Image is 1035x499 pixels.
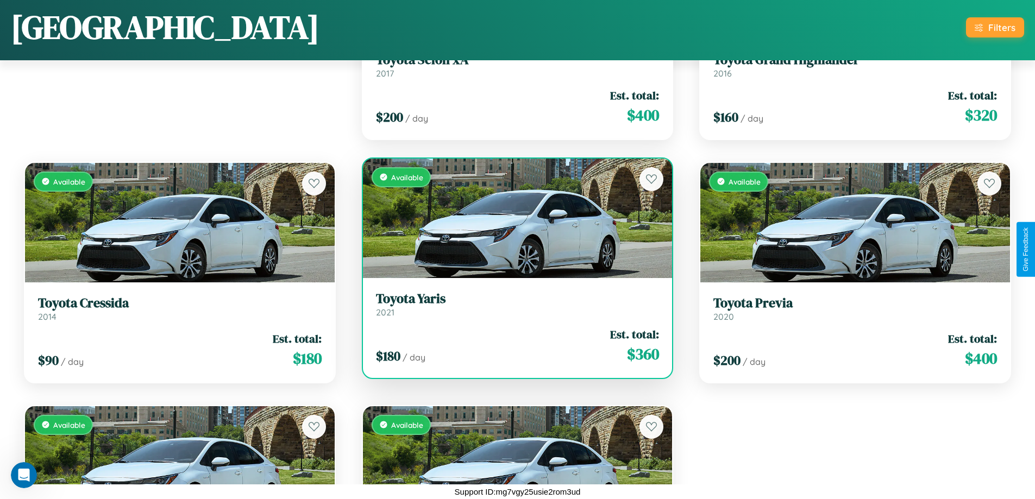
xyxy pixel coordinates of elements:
[391,173,423,182] span: Available
[455,484,581,499] p: Support ID: mg7vgy25usie2rom3ud
[293,348,322,369] span: $ 180
[61,356,84,367] span: / day
[403,352,425,363] span: / day
[627,104,659,126] span: $ 400
[405,113,428,124] span: / day
[376,347,400,365] span: $ 180
[965,104,997,126] span: $ 320
[376,68,394,79] span: 2017
[965,348,997,369] span: $ 400
[38,295,322,311] h3: Toyota Cressida
[713,311,734,322] span: 2020
[53,420,85,429] span: Available
[948,87,997,103] span: Est. total:
[1022,228,1030,271] div: Give Feedback
[713,68,732,79] span: 2016
[376,307,394,318] span: 2021
[713,295,997,322] a: Toyota Previa2020
[376,291,660,318] a: Toyota Yaris2021
[376,52,660,79] a: Toyota Scion xA2017
[743,356,766,367] span: / day
[713,108,738,126] span: $ 160
[273,331,322,346] span: Est. total:
[988,22,1015,33] div: Filters
[966,17,1024,37] button: Filters
[741,113,763,124] span: / day
[713,52,997,79] a: Toyota Grand Highlander2016
[376,108,403,126] span: $ 200
[11,5,319,49] h1: [GEOGRAPHIC_DATA]
[38,311,57,322] span: 2014
[53,177,85,186] span: Available
[11,462,37,488] iframe: Intercom live chat
[610,326,659,342] span: Est. total:
[713,52,997,68] h3: Toyota Grand Highlander
[376,291,660,307] h3: Toyota Yaris
[713,295,997,311] h3: Toyota Previa
[376,52,660,68] h3: Toyota Scion xA
[627,343,659,365] span: $ 360
[713,351,741,369] span: $ 200
[610,87,659,103] span: Est. total:
[391,420,423,429] span: Available
[729,177,761,186] span: Available
[38,351,59,369] span: $ 90
[948,331,997,346] span: Est. total:
[38,295,322,322] a: Toyota Cressida2014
